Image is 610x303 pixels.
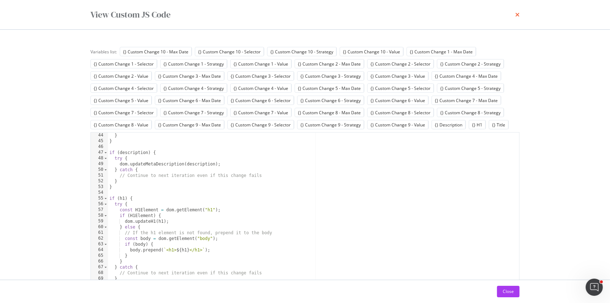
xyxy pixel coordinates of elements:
[158,97,221,104] div: {} Custom Change 6 - Max Date
[298,108,361,117] button: {} Custom Change 8 - Max Date
[231,73,291,79] div: {} Custom Change 3 - Selector
[492,120,505,129] button: {} Title
[410,47,473,56] button: {} Custom Change 1 - Max Date
[91,144,108,150] div: 46
[94,85,154,91] div: {} Custom Change 4 - Selector
[158,72,221,80] button: {} Custom Change 3 - Max Date
[440,108,501,117] button: {} Custom Change 8 - Strategy
[94,72,148,80] button: {} Custom Change 2 - Value
[91,201,108,207] div: 56
[104,201,108,207] span: Toggle code folding, rows 56 through 66
[91,247,108,253] div: 64
[198,49,261,55] div: {} Custom Change 10 - Selector
[91,218,108,224] div: 59
[91,230,108,236] div: 61
[104,224,108,230] span: Toggle code folding, rows 60 through 66
[370,110,431,116] div: {} Custom Change 8 - Selector
[440,61,501,67] div: {} Custom Change 2 - Strategy
[343,49,400,55] div: {} Custom Change 10 - Value
[91,207,108,213] div: 57
[370,72,425,80] button: {} Custom Change 3 - Value
[91,213,108,218] div: 58
[94,96,148,105] button: {} Custom Change 5 - Value
[370,73,425,79] div: {} Custom Change 3 - Value
[104,196,108,201] span: Toggle code folding, rows 55 through 70
[298,59,361,68] button: {} Custom Change 2 - Max Date
[91,264,108,270] div: 67
[233,85,288,91] div: {} Custom Change 4 - Value
[472,120,482,129] button: {} H1
[163,110,224,116] div: {} Custom Change 7 - Strategy
[370,108,431,117] button: {} Custom Change 8 - Selector
[435,122,462,128] div: {} Description
[163,59,224,68] button: {} Custom Change 1 - Strategy
[91,150,108,155] div: 47
[233,108,288,117] button: {} Custom Change 7 - Value
[94,84,154,92] button: {} Custom Change 4 - Selector
[440,59,501,68] button: {} Custom Change 2 - Strategy
[90,9,171,21] div: View Custom JS Code
[104,150,108,155] span: Toggle code folding, rows 47 through 53
[370,96,425,105] button: {} Custom Change 6 - Value
[91,253,108,259] div: 65
[91,259,108,264] div: 66
[370,59,431,68] button: {} Custom Change 2 - Selector
[123,49,188,55] div: {} Custom Change 10 - Max Date
[91,241,108,247] div: 63
[435,96,498,105] button: {} Custom Change 7 - Max Date
[91,155,108,161] div: 48
[515,9,520,21] div: times
[435,73,498,79] div: {} Custom Change 4 - Max Date
[104,155,108,161] span: Toggle code folding, rows 48 through 49
[343,47,400,56] button: {} Custom Change 10 - Value
[435,97,498,104] div: {} Custom Change 7 - Max Date
[104,213,108,218] span: Toggle code folding, rows 58 through 59
[370,84,431,92] button: {} Custom Change 5 - Selector
[233,84,288,92] button: {} Custom Change 4 - Value
[300,73,361,79] div: {} Custom Change 3 - Strategy
[440,85,501,91] div: {} Custom Change 5 - Strategy
[91,178,108,184] div: 52
[231,97,291,104] div: {} Custom Change 6 - Selector
[163,108,224,117] button: {} Custom Change 7 - Strategy
[300,122,361,128] div: {} Custom Change 9 - Strategy
[410,49,473,55] div: {} Custom Change 1 - Max Date
[104,167,108,173] span: Toggle code folding, rows 50 through 52
[94,59,154,68] button: {} Custom Change 1 - Selector
[231,72,291,80] button: {} Custom Change 3 - Selector
[233,61,288,67] div: {} Custom Change 1 - Value
[158,96,221,105] button: {} Custom Change 6 - Max Date
[91,173,108,178] div: 51
[104,241,108,247] span: Toggle code folding, rows 63 through 65
[370,97,425,104] div: {} Custom Change 6 - Value
[370,122,425,128] div: {} Custom Change 9 - Value
[298,84,361,92] button: {} Custom Change 5 - Max Date
[158,120,221,129] button: {} Custom Change 9 - Max Date
[91,184,108,190] div: 53
[492,122,505,128] div: {} Title
[298,110,361,116] div: {} Custom Change 8 - Max Date
[163,84,224,92] button: {} Custom Change 4 - Strategy
[586,279,603,296] iframe: Intercom live chat
[104,264,108,270] span: Toggle code folding, rows 67 through 69
[91,276,108,282] div: 69
[370,120,425,129] button: {} Custom Change 9 - Value
[94,108,154,117] button: {} Custom Change 7 - Selector
[158,73,221,79] div: {} Custom Change 3 - Max Date
[163,85,224,91] div: {} Custom Change 4 - Strategy
[91,236,108,241] div: 62
[270,47,333,56] button: {} Custom Change 10 - Strategy
[91,161,108,167] div: 49
[440,84,501,92] button: {} Custom Change 5 - Strategy
[91,167,108,173] div: 50
[233,110,288,116] div: {} Custom Change 7 - Value
[91,224,108,230] div: 60
[435,72,498,80] button: {} Custom Change 4 - Max Date
[94,73,148,79] div: {} Custom Change 2 - Value
[94,97,148,104] div: {} Custom Change 5 - Value
[163,61,224,67] div: {} Custom Change 1 - Strategy
[94,110,154,116] div: {} Custom Change 7 - Selector
[198,47,261,56] button: {} Custom Change 10 - Selector
[370,85,431,91] div: {} Custom Change 5 - Selector
[298,85,361,91] div: {} Custom Change 5 - Max Date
